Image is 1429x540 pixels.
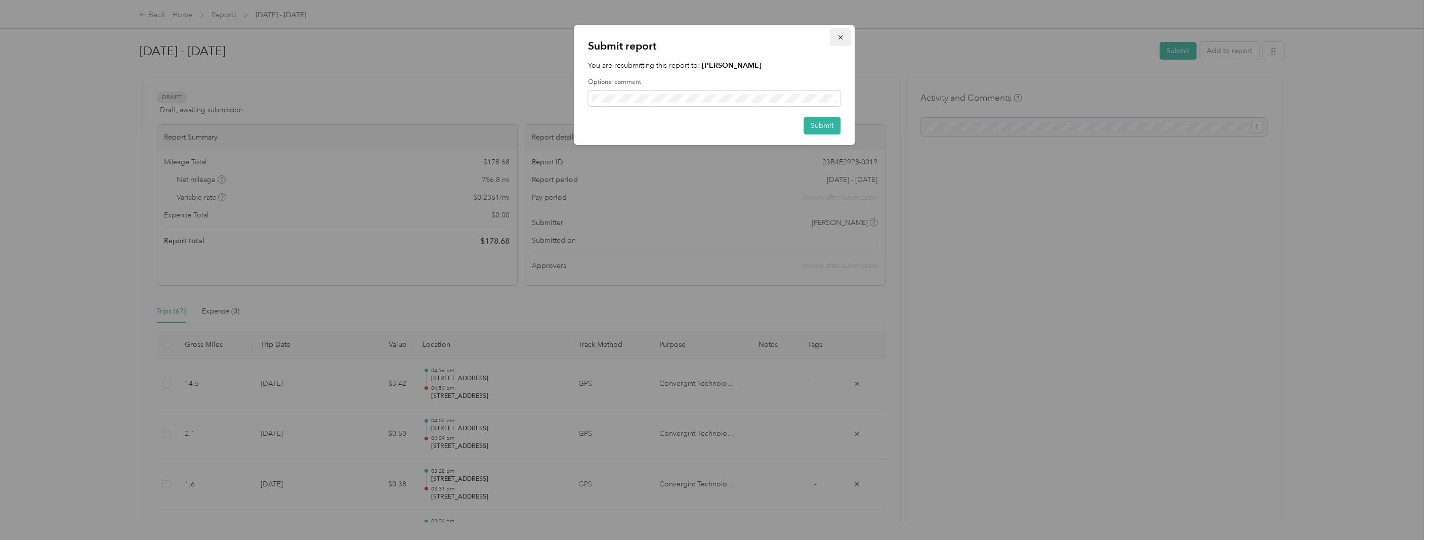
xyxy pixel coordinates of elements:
strong: [PERSON_NAME] [702,61,762,70]
iframe: Everlance-gr Chat Button Frame [1372,483,1429,540]
label: Optional comment [589,78,841,87]
p: Submit report [589,39,841,53]
button: Submit [804,117,841,134]
p: You are resubmitting this report to: [589,60,841,71]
